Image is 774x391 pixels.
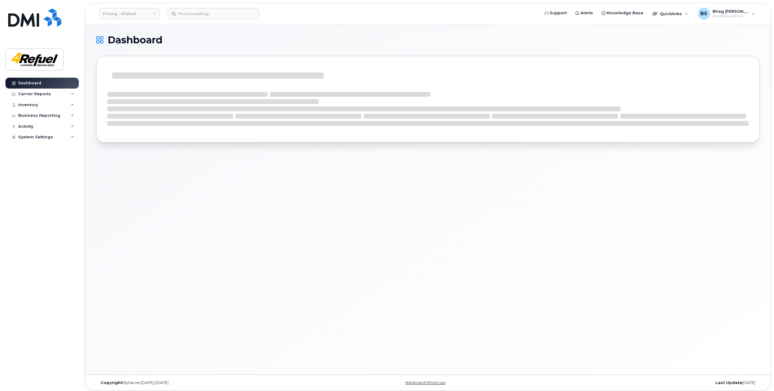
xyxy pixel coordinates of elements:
strong: Copyright [101,380,122,385]
strong: Last Update [716,380,742,385]
div: [DATE] [539,380,760,385]
a: Keyboard Shortcuts [406,380,445,385]
span: Dashboard [108,35,162,45]
div: MyServe [DATE]–[DATE] [96,380,317,385]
